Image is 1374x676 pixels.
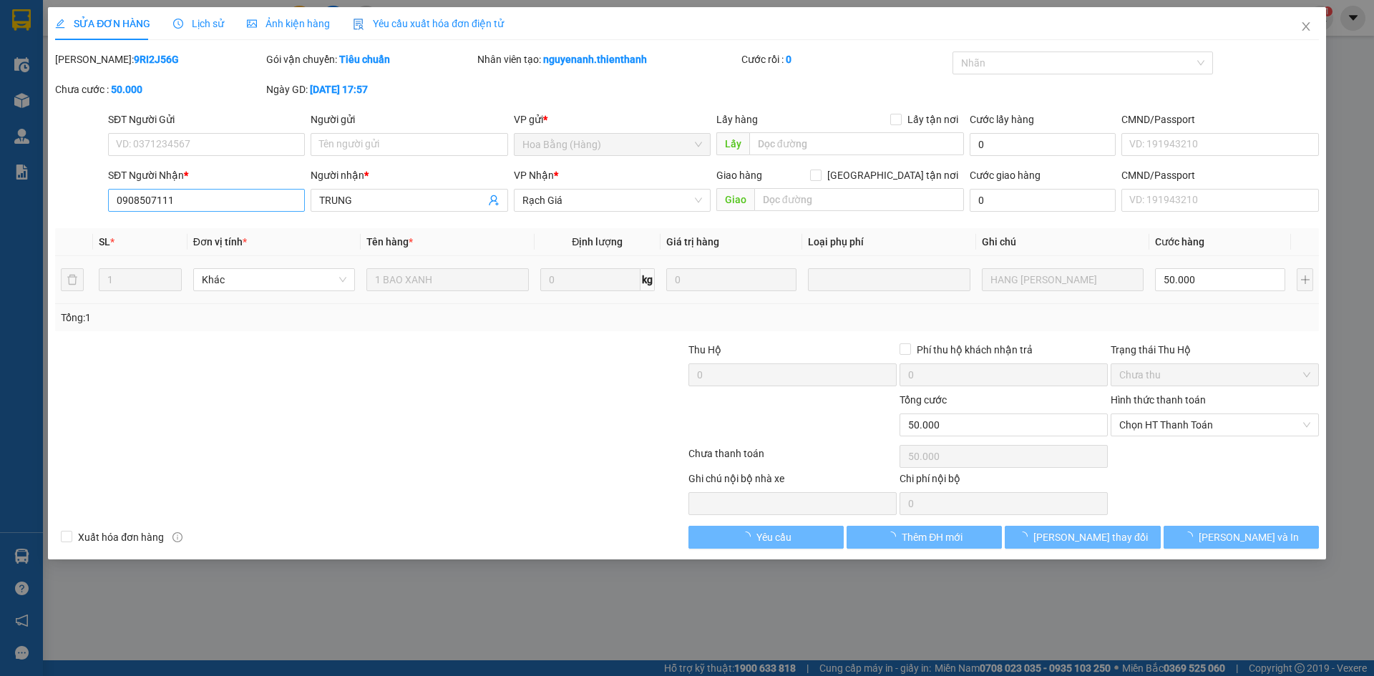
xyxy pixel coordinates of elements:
div: Gói vận chuyển: [266,52,474,67]
th: Ghi chú [976,228,1149,256]
span: [PERSON_NAME] và In [1199,529,1299,545]
img: icon [353,19,364,30]
span: Tổng cước [900,394,947,406]
div: Chưa thanh toán [687,446,898,471]
span: loading [1183,532,1199,542]
div: Nhân viên tạo: [477,52,739,67]
span: loading [1018,532,1033,542]
span: Ảnh kiện hàng [247,18,330,29]
input: Cước giao hàng [970,189,1116,212]
span: VP Nhận [514,170,554,181]
span: kg [640,268,655,291]
span: Chọn HT Thanh Toán [1119,414,1310,436]
span: Giá trị hàng [666,236,719,248]
button: Close [1286,7,1326,47]
span: SL [99,236,110,248]
b: 50.000 [111,84,142,95]
span: Đơn vị tính [193,236,247,248]
span: loading [886,532,902,542]
button: [PERSON_NAME] thay đổi [1005,526,1160,549]
button: [PERSON_NAME] và In [1164,526,1319,549]
div: VP gửi [514,112,711,127]
b: nguyenanh.thienthanh [543,54,647,65]
span: picture [247,19,257,29]
span: Yêu cầu [756,529,791,545]
span: Lịch sử [173,18,224,29]
label: Cước giao hàng [970,170,1041,181]
input: Dọc đường [749,132,964,155]
div: Chi phí nội bộ [900,471,1108,492]
span: Lấy tận nơi [902,112,964,127]
b: [DATE] 17:57 [310,84,368,95]
div: Tổng: 1 [61,310,530,325]
input: Cước lấy hàng [970,133,1116,156]
span: Định lượng [572,236,623,248]
button: delete [61,268,84,291]
input: 0 [666,268,796,291]
span: Yêu cầu xuất hóa đơn điện tử [353,18,504,29]
div: Trạng thái Thu Hộ [1111,342,1319,358]
span: user-add [488,195,500,206]
span: [GEOGRAPHIC_DATA] tận nơi [822,167,964,183]
span: Chưa thu [1119,364,1310,386]
div: CMND/Passport [1121,112,1318,127]
b: 9RI2J56G [134,54,179,65]
div: [PERSON_NAME]: [55,52,263,67]
span: edit [55,19,65,29]
span: Thêm ĐH mới [902,529,963,545]
span: [PERSON_NAME] thay đổi [1033,529,1148,545]
b: 0 [786,54,791,65]
span: Rạch Giá [522,190,702,211]
span: loading [741,532,756,542]
span: SỬA ĐƠN HÀNG [55,18,150,29]
input: Ghi Chú [982,268,1144,291]
div: Chưa cước : [55,82,263,97]
button: plus [1297,268,1312,291]
span: clock-circle [173,19,183,29]
input: Dọc đường [754,188,964,211]
span: Cước hàng [1155,236,1204,248]
button: Thêm ĐH mới [847,526,1002,549]
div: SĐT Người Gửi [108,112,305,127]
span: Giao hàng [716,170,762,181]
div: Người nhận [311,167,507,183]
button: Yêu cầu [688,526,844,549]
span: Giao [716,188,754,211]
div: SĐT Người Nhận [108,167,305,183]
div: CMND/Passport [1121,167,1318,183]
span: Thu Hộ [688,344,721,356]
div: Ngày GD: [266,82,474,97]
label: Hình thức thanh toán [1111,394,1206,406]
span: Phí thu hộ khách nhận trả [911,342,1038,358]
span: Khác [202,269,346,290]
div: Ghi chú nội bộ nhà xe [688,471,897,492]
span: Lấy hàng [716,114,758,125]
span: Xuất hóa đơn hàng [72,529,170,545]
span: Tên hàng [366,236,413,248]
div: Người gửi [311,112,507,127]
b: Tiêu chuẩn [339,54,390,65]
div: Cước rồi : [741,52,950,67]
input: VD: Bàn, Ghế [366,268,528,291]
span: close [1300,21,1312,32]
span: info-circle [172,532,182,542]
span: Lấy [716,132,749,155]
th: Loại phụ phí [802,228,975,256]
label: Cước lấy hàng [970,114,1034,125]
span: Hoa Bằng (Hàng) [522,134,702,155]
